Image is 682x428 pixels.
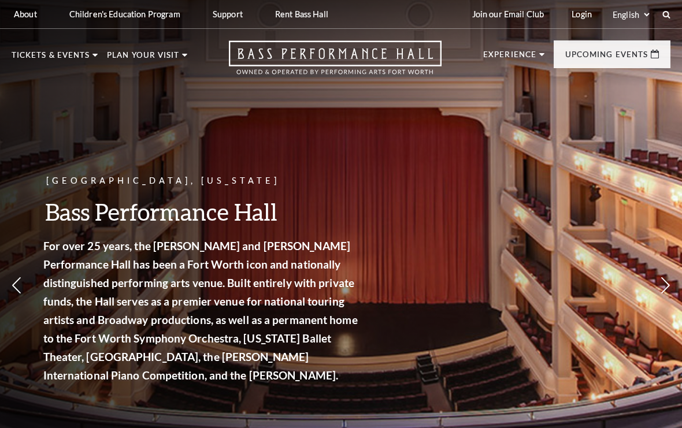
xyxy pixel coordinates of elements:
p: Plan Your Visit [107,51,179,65]
p: Rent Bass Hall [275,9,328,19]
h3: Bass Performance Hall [46,197,364,226]
p: Experience [483,51,536,65]
p: Children's Education Program [69,9,180,19]
p: Support [213,9,243,19]
p: About [14,9,37,19]
p: Tickets & Events [12,51,90,65]
select: Select: [610,9,651,20]
p: Upcoming Events [565,51,648,65]
p: [GEOGRAPHIC_DATA], [US_STATE] [46,174,364,188]
strong: For over 25 years, the [PERSON_NAME] and [PERSON_NAME] Performance Hall has been a Fort Worth ico... [46,239,361,382]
